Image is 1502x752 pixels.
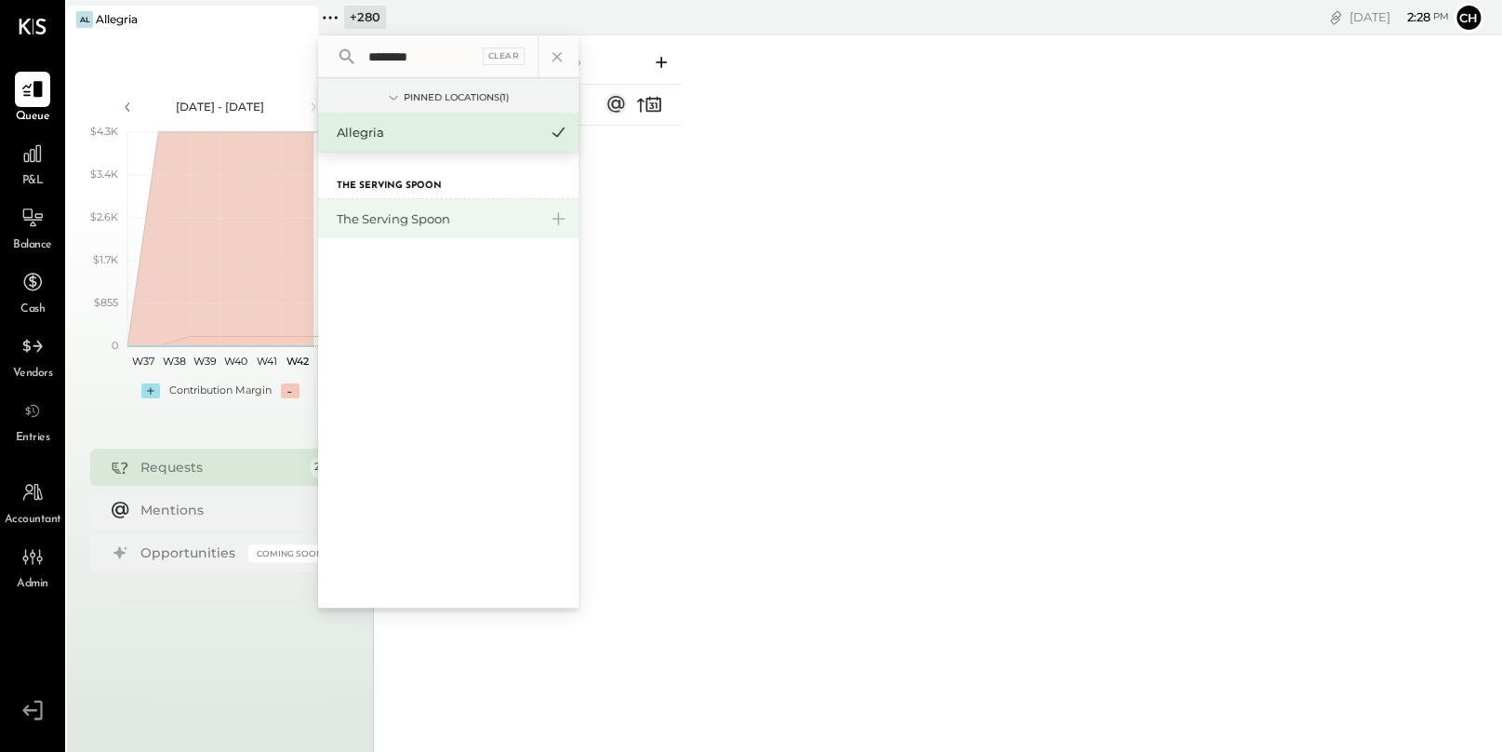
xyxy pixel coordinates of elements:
text: W41 [257,355,277,368]
a: Balance [1,200,64,254]
div: - [281,383,299,398]
span: Vendors [13,366,53,383]
div: copy link [1326,7,1345,27]
text: $4.3K [90,125,118,138]
div: Requests [140,458,300,477]
span: Admin [17,576,48,593]
text: $2.6K [90,210,118,223]
div: + [141,383,160,398]
text: W37 [131,355,153,368]
text: W39 [193,355,216,368]
a: Vendors [1,329,64,383]
text: W38 [162,355,185,368]
a: Cash [1,264,64,318]
div: The Serving Spoon [337,210,538,228]
a: Admin [1,539,64,593]
text: W42 [286,355,309,368]
div: Coming Soon [248,544,332,562]
a: Accountant [1,475,64,529]
div: [DATE] [1349,8,1449,26]
div: Allegria [337,124,538,141]
span: Accountant [5,512,61,529]
span: Cash [20,302,45,318]
div: + 280 [344,6,386,29]
div: Opportunities [140,544,239,562]
div: 24 [310,456,332,478]
span: Queue [16,109,50,126]
a: P&L [1,136,64,190]
label: The Serving Spoon [337,180,442,193]
text: 0 [112,339,118,352]
button: Ch [1454,3,1483,33]
div: Al [76,11,93,28]
div: Pinned Locations ( 1 ) [404,91,509,104]
div: Clear [483,47,525,65]
span: P&L [22,173,44,190]
text: $3.4K [90,168,118,181]
text: $1.7K [93,253,118,266]
div: Mentions [140,501,323,519]
text: $855 [94,296,118,309]
span: Balance [13,237,52,254]
a: Queue [1,72,64,126]
div: [DATE] - [DATE] [141,99,299,114]
div: Contribution Margin [169,383,272,398]
text: W40 [224,355,247,368]
div: Allegria [96,11,138,27]
a: Entries [1,393,64,447]
span: Entries [16,430,50,447]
